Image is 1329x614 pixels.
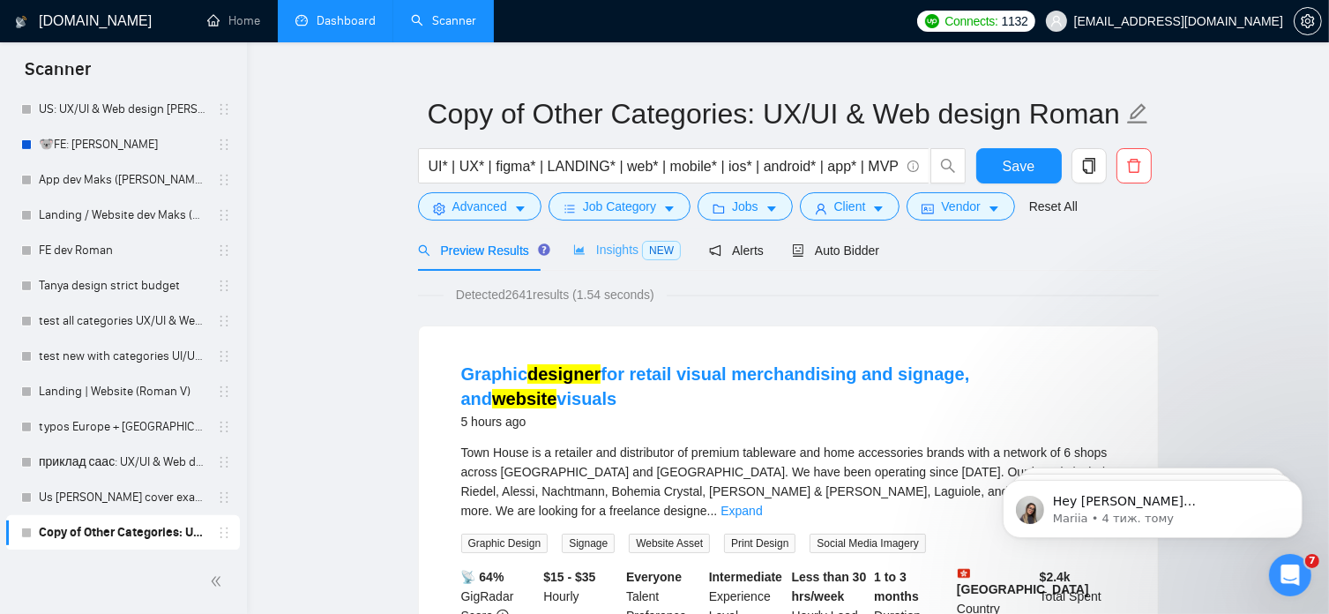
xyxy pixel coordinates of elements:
[765,202,778,215] span: caret-down
[707,504,718,518] span: ...
[418,243,545,258] span: Preview Results
[536,242,552,258] div: Tooltip anchor
[1040,570,1071,584] b: $ 2.4k
[217,208,231,222] span: holder
[39,515,206,550] a: Copy of Other Categories: UX/UI & Web design Roman
[452,197,507,216] span: Advanced
[429,155,900,177] input: Search Freelance Jobs...
[1072,158,1106,174] span: copy
[626,570,682,584] b: Everyone
[39,198,206,233] a: Landing / Website dev Maks (Roman V)
[295,13,376,28] a: dashboardDashboard
[217,420,231,434] span: holder
[583,197,656,216] span: Job Category
[792,244,804,257] span: robot
[217,314,231,328] span: holder
[562,534,615,553] span: Signage
[709,570,782,584] b: Intermediate
[720,504,762,518] a: Expand
[922,202,934,215] span: idcard
[810,534,925,553] span: Social Media Imagery
[217,455,231,469] span: holder
[564,202,576,215] span: bars
[834,197,866,216] span: Client
[39,162,206,198] a: App dev Maks ([PERSON_NAME])
[1116,148,1152,183] button: delete
[1126,102,1149,125] span: edit
[39,303,206,339] a: test all categories UX/UI & Web design [PERSON_NAME] 3k/month
[800,192,900,221] button: userClientcaret-down
[418,192,541,221] button: settingAdvancedcaret-down
[930,148,966,183] button: search
[1002,11,1028,31] span: 1132
[39,445,206,480] a: приклад саас: UX/UI & Web design [PERSON_NAME]
[573,243,681,257] span: Insights
[461,446,1112,518] span: Town House is a retailer and distributor of premium tableware and home accessories brands with a ...
[217,385,231,399] span: holder
[217,490,231,505] span: holder
[39,92,206,127] a: US: UX/UI & Web design [PERSON_NAME]
[907,192,1014,221] button: idcardVendorcaret-down
[1294,7,1322,35] button: setting
[39,374,206,409] a: Landing | Website (Roman V)
[217,279,231,293] span: holder
[874,570,919,603] b: 1 to 3 months
[543,570,595,584] b: $15 - $35
[792,243,879,258] span: Auto Bidder
[461,364,970,408] a: Graphicdesignerfor retail visual merchandising and signage, andwebsitevisuals
[411,13,476,28] a: searchScanner
[217,349,231,363] span: holder
[944,11,997,31] span: Connects:
[549,192,691,221] button: barsJob Categorycaret-down
[709,243,764,258] span: Alerts
[698,192,793,221] button: folderJobscaret-down
[976,443,1329,566] iframe: To enrich screen reader interactions, please activate Accessibility in Grammarly extension settings
[217,102,231,116] span: holder
[461,411,1116,432] div: 5 hours ago
[1295,14,1321,28] span: setting
[217,138,231,152] span: holder
[428,92,1123,136] input: Scanner name...
[433,202,445,215] span: setting
[941,197,980,216] span: Vendor
[444,285,667,304] span: Detected 2641 results (1.54 seconds)
[514,202,526,215] span: caret-down
[1050,15,1063,27] span: user
[872,202,885,215] span: caret-down
[1117,158,1151,174] span: delete
[207,13,260,28] a: homeHome
[1269,554,1311,596] iframe: Intercom live chat
[418,244,430,257] span: search
[217,526,231,540] span: holder
[642,241,681,260] span: NEW
[39,480,206,515] a: Us [PERSON_NAME] cover example: UX/UI & Web design [PERSON_NAME]
[709,244,721,257] span: notification
[925,14,939,28] img: upwork-logo.png
[39,233,206,268] a: FE dev Roman
[1071,148,1107,183] button: copy
[39,409,206,445] a: typos Europe + [GEOGRAPHIC_DATA]: UX/UI & Web design [PERSON_NAME]
[492,389,556,408] mark: website
[11,56,105,94] span: Scanner
[931,158,965,174] span: search
[957,567,1089,596] b: [GEOGRAPHIC_DATA]
[958,567,970,580] img: 🇭🇰
[1305,554,1319,568] span: 7
[988,202,1000,215] span: caret-down
[1294,14,1322,28] a: setting
[976,148,1062,183] button: Save
[39,127,206,162] a: 🐨FE: [PERSON_NAME]
[217,243,231,258] span: holder
[573,243,586,256] span: area-chart
[713,202,725,215] span: folder
[815,202,827,215] span: user
[792,570,867,603] b: Less than 30 hrs/week
[732,197,758,216] span: Jobs
[15,8,27,36] img: logo
[39,268,206,303] a: Tanya design strict budget
[629,534,710,553] span: Website Asset
[907,161,919,172] span: info-circle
